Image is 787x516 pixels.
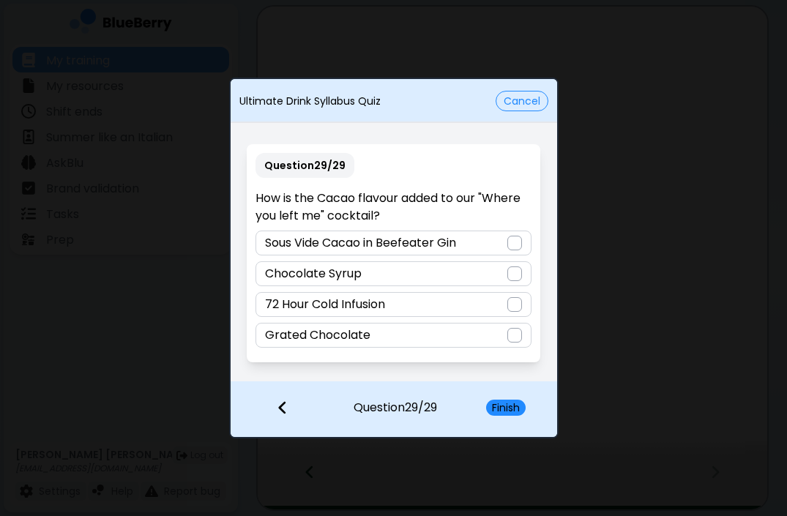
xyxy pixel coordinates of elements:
p: Ultimate Drink Syllabus Quiz [239,94,381,108]
img: file icon [277,400,288,416]
button: Cancel [496,91,548,111]
p: How is the Cacao flavour added to our "Where you left me" cocktail? [256,190,531,225]
p: Grated Chocolate [265,326,370,344]
button: Finish [486,400,526,416]
p: Sous Vide Cacao in Beefeater Gin [265,234,456,252]
p: 72 Hour Cold Infusion [265,296,385,313]
p: Question 29 / 29 [354,381,437,416]
p: Question 29 / 29 [256,153,354,178]
p: Chocolate Syrup [265,265,362,283]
